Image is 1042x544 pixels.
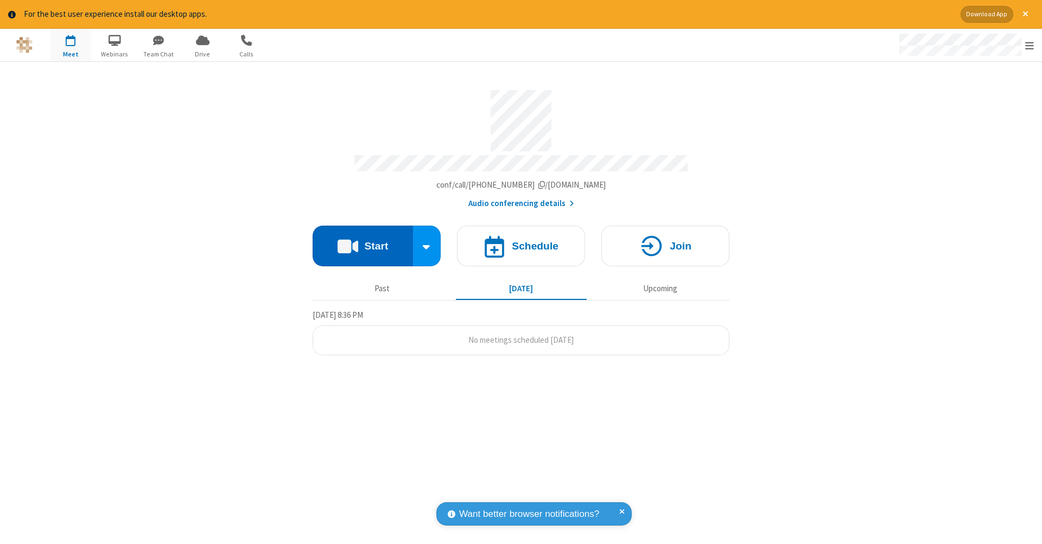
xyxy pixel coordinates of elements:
span: Copy my meeting room link [436,180,606,190]
button: Copy my meeting room linkCopy my meeting room link [436,179,606,191]
span: Want better browser notifications? [459,507,599,521]
span: Calls [226,49,267,59]
button: Logo [4,29,45,61]
span: Drive [182,49,223,59]
span: No meetings scheduled [DATE] [468,335,574,345]
button: Join [601,226,729,266]
h4: Start [364,241,388,251]
div: Open menu [889,29,1042,61]
span: Meet [50,49,91,59]
button: Start [313,226,413,266]
button: Audio conferencing details [468,197,574,210]
button: Close alert [1017,6,1034,23]
span: [DATE] 8:36 PM [313,310,363,320]
button: Download App [961,6,1013,23]
span: Team Chat [138,49,179,59]
img: QA Selenium DO NOT DELETE OR CHANGE [16,37,33,53]
button: Past [317,279,448,299]
button: Schedule [457,226,585,266]
div: Start conference options [413,226,441,266]
section: Today's Meetings [313,309,729,355]
section: Account details [313,82,729,209]
div: For the best user experience install our desktop apps. [24,8,952,21]
span: Webinars [94,49,135,59]
h4: Join [670,241,691,251]
button: Upcoming [595,279,726,299]
button: [DATE] [456,279,587,299]
h4: Schedule [512,241,558,251]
